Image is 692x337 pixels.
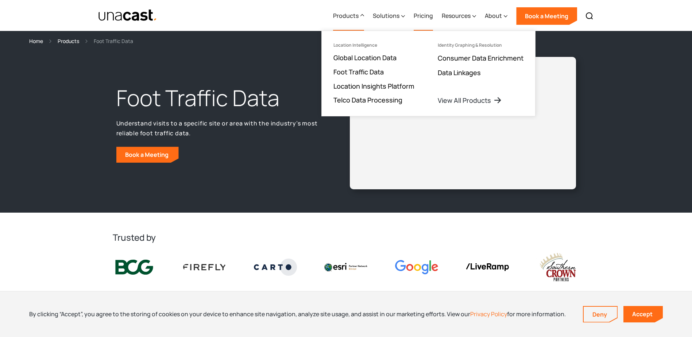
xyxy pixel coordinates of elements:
[438,54,523,62] a: Consumer Data Enrichment
[324,263,367,271] img: Esri logo
[623,306,663,322] a: Accept
[373,11,399,20] div: Solutions
[113,258,156,276] img: BCG logo
[98,9,158,22] a: home
[584,307,617,322] a: Deny
[116,147,179,163] a: Book a Meeting
[438,68,481,77] a: Data Linkages
[333,1,364,31] div: Products
[29,37,43,45] a: Home
[333,82,414,90] a: Location Insights Platform
[516,7,577,25] a: Book a Meeting
[333,43,377,48] div: Location Intelligence
[442,11,471,20] div: Resources
[98,9,158,22] img: Unacast text logo
[321,31,536,116] nav: Products
[442,1,476,31] div: Resources
[470,310,507,318] a: Privacy Policy
[466,263,509,271] img: liveramp logo
[485,1,507,31] div: About
[485,11,502,20] div: About
[395,260,438,274] img: Google logo
[373,1,405,31] div: Solutions
[254,259,297,275] img: Carto logo
[438,43,502,48] div: Identity Graphing & Resolution
[536,252,579,282] img: southern crown logo
[94,37,133,45] div: Foot Traffic Data
[113,232,580,243] h2: Trusted by
[29,310,566,318] div: By clicking “Accept”, you agree to the storing of cookies on your device to enhance site navigati...
[333,53,397,62] a: Global Location Data
[414,1,433,31] a: Pricing
[333,67,384,76] a: Foot Traffic Data
[333,11,359,20] div: Products
[183,264,226,270] img: Firefly Advertising logo
[356,63,570,183] iframe: Unacast - European Vaccines v2
[333,96,402,104] a: Telco Data Processing
[438,96,502,105] a: View All Products
[585,12,594,20] img: Search icon
[58,37,79,45] a: Products
[116,84,323,113] h1: Foot Traffic Data
[116,119,323,138] p: Understand visits to a specific site or area with the industry’s most reliable foot traffic data.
